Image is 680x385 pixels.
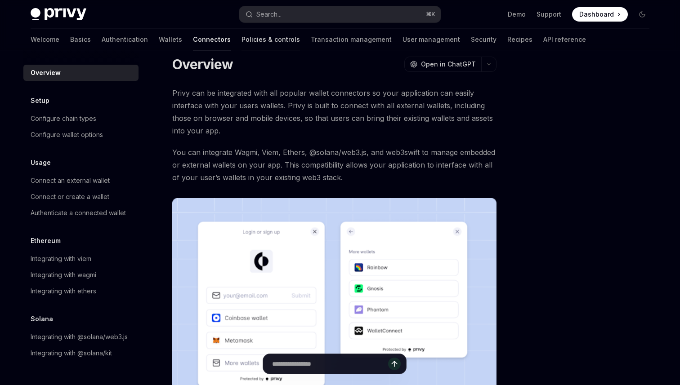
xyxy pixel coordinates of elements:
a: Integrating with @solana/web3.js [23,329,139,345]
div: Integrating with viem [31,253,91,264]
span: You can integrate Wagmi, Viem, Ethers, @solana/web3.js, and web3swift to manage embedded or exter... [172,146,497,184]
h1: Overview [172,56,233,72]
a: Integrating with wagmi [23,267,139,283]
a: Integrating with @solana/kit [23,345,139,361]
a: Security [471,29,497,50]
a: API reference [543,29,586,50]
a: Demo [508,10,526,19]
a: Dashboard [572,7,628,22]
a: Integrating with ethers [23,283,139,299]
a: Connect or create a wallet [23,189,139,205]
h5: Usage [31,157,51,168]
div: Integrating with ethers [31,286,96,296]
h5: Setup [31,95,49,106]
h5: Solana [31,314,53,324]
a: Connectors [193,29,231,50]
div: Integrating with @solana/web3.js [31,332,128,342]
a: Connect an external wallet [23,173,139,189]
button: Search...⌘K [239,6,441,22]
a: Policies & controls [242,29,300,50]
a: Basics [70,29,91,50]
button: Open in ChatGPT [404,57,481,72]
a: Wallets [159,29,182,50]
div: Connect or create a wallet [31,191,109,202]
a: Welcome [31,29,59,50]
span: Privy can be integrated with all popular wallet connectors so your application can easily interfa... [172,87,497,137]
a: Overview [23,65,139,81]
div: Integrating with @solana/kit [31,348,112,358]
div: Authenticate a connected wallet [31,208,126,218]
div: Connect an external wallet [31,175,110,186]
a: Authentication [102,29,148,50]
a: User management [403,29,460,50]
span: Dashboard [579,10,614,19]
a: Transaction management [311,29,392,50]
img: dark logo [31,8,86,21]
a: Support [537,10,561,19]
div: Configure chain types [31,113,96,124]
span: Open in ChatGPT [421,60,476,69]
span: ⌘ K [426,11,435,18]
a: Configure wallet options [23,127,139,143]
h5: Ethereum [31,235,61,246]
div: Search... [256,9,282,20]
button: Toggle dark mode [635,7,649,22]
button: Send message [388,358,401,370]
div: Integrating with wagmi [31,270,96,280]
a: Authenticate a connected wallet [23,205,139,221]
div: Configure wallet options [31,129,103,140]
div: Overview [31,67,61,78]
a: Recipes [507,29,532,50]
a: Configure chain types [23,111,139,127]
a: Integrating with viem [23,251,139,267]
